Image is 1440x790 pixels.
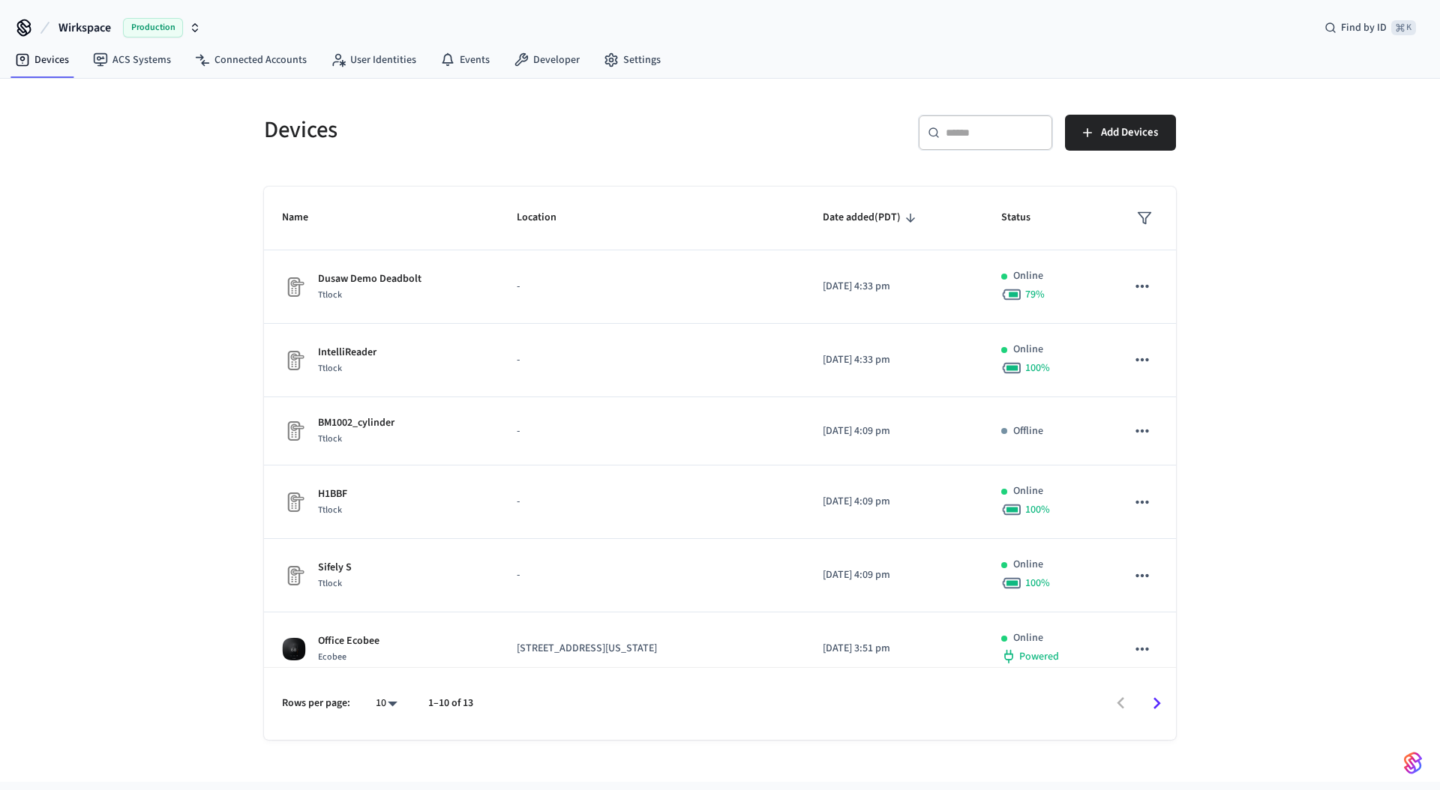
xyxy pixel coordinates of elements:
p: [DATE] 4:09 pm [823,423,965,439]
a: Events [428,46,502,73]
span: ⌘ K [1391,20,1416,35]
span: Ecobee [318,651,346,663]
img: Placeholder Lock Image [282,490,306,514]
span: Add Devices [1101,123,1158,142]
h5: Devices [264,115,711,145]
span: Ttlock [318,577,342,590]
p: Dusaw Demo Deadbolt [318,271,421,287]
div: 10 [368,693,404,714]
span: 100 % [1025,576,1050,591]
img: ecobee_lite_3 [282,637,306,661]
a: Devices [3,46,81,73]
span: 100 % [1025,361,1050,376]
span: Location [517,206,576,229]
a: Connected Accounts [183,46,319,73]
p: Office Ecobee [318,633,379,649]
span: Find by ID [1341,20,1387,35]
p: - [517,279,787,295]
button: Go to next page [1139,686,1174,721]
button: Add Devices [1065,115,1176,151]
p: - [517,352,787,368]
p: Online [1013,483,1043,499]
span: Powered [1019,649,1059,664]
span: Wirkspace [58,19,111,37]
span: Ttlock [318,432,342,445]
span: Name [282,206,328,229]
p: Online [1013,342,1043,358]
p: Offline [1013,423,1043,439]
p: [DATE] 4:33 pm [823,352,965,368]
p: IntelliReader [318,345,376,361]
span: Production [123,18,183,37]
p: [STREET_ADDRESS][US_STATE] [517,641,787,657]
p: Online [1013,268,1043,284]
a: Developer [502,46,592,73]
p: - [517,423,787,439]
p: [DATE] 4:09 pm [823,494,965,510]
span: Date added(PDT) [823,206,920,229]
p: [DATE] 4:09 pm [823,567,965,583]
a: ACS Systems [81,46,183,73]
img: Placeholder Lock Image [282,275,306,299]
p: Sifely S [318,560,352,576]
span: Ttlock [318,362,342,375]
p: BM1002_cylinder [318,415,394,431]
a: Settings [592,46,673,73]
span: 79 % [1025,287,1045,302]
img: SeamLogoGradient.69752ec5.svg [1404,751,1422,775]
span: Status [1001,206,1050,229]
p: 1–10 of 13 [428,696,473,711]
p: - [517,567,787,583]
p: [DATE] 4:33 pm [823,279,965,295]
p: H1BBF [318,486,347,502]
span: 100 % [1025,502,1050,517]
p: Online [1013,630,1043,646]
p: - [517,494,787,510]
div: Find by ID⌘ K [1312,14,1428,41]
span: Ttlock [318,504,342,516]
p: Rows per page: [282,696,350,711]
a: User Identities [319,46,428,73]
img: Placeholder Lock Image [282,419,306,443]
p: [DATE] 3:51 pm [823,641,965,657]
img: Placeholder Lock Image [282,564,306,588]
img: Placeholder Lock Image [282,349,306,373]
p: Online [1013,557,1043,573]
span: Ttlock [318,289,342,301]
